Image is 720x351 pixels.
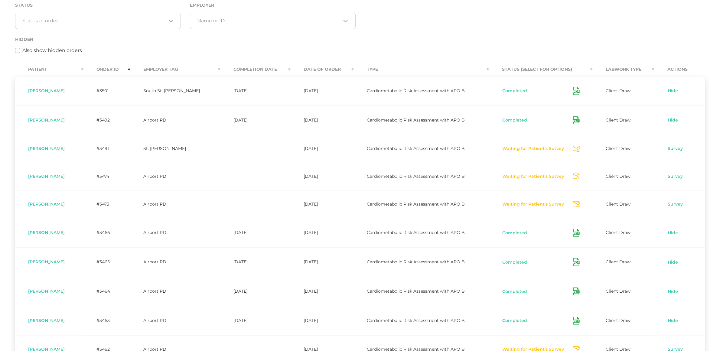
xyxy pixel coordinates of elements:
[667,201,683,207] a: Survey
[606,201,630,207] span: Client Draw
[654,63,705,76] th: Actions
[367,259,465,265] span: Cardiometabolic Risk Assessment with APO B
[220,277,291,306] td: [DATE]
[502,174,564,180] button: Waiting for Patient's Survey
[130,218,220,247] td: Airport PD
[130,63,220,76] th: Employer Tag : activate to sort column ascending
[606,230,630,235] span: Client Draw
[130,190,220,218] td: Airport PD
[220,63,291,76] th: Completion Date : activate to sort column ascending
[83,106,131,135] td: #3492
[28,117,65,123] span: [PERSON_NAME]
[130,135,220,163] td: St. [PERSON_NAME]
[15,3,33,8] label: Status
[606,117,630,123] span: Client Draw
[28,201,65,207] span: [PERSON_NAME]
[667,146,683,152] a: Survey
[83,277,131,306] td: #3464
[28,318,65,323] span: [PERSON_NAME]
[15,13,181,29] div: Search for option
[502,201,564,207] button: Waiting for Patient's Survey
[606,88,630,93] span: Client Draw
[28,259,65,265] span: [PERSON_NAME]
[367,174,465,179] span: Cardiometabolic Risk Assessment with APO B
[15,37,33,42] label: Hidden
[220,106,291,135] td: [DATE]
[573,146,580,152] svg: Send Notification
[502,230,527,236] button: Completed
[130,247,220,277] td: Airport PD
[606,174,630,179] span: Client Draw
[291,135,354,163] td: [DATE]
[593,63,654,76] th: Labwork Type : activate to sort column ascending
[291,247,354,277] td: [DATE]
[23,18,166,24] input: Search for option
[220,247,291,277] td: [DATE]
[130,106,220,135] td: Airport PD
[573,174,580,180] svg: Send Notification
[667,289,678,295] a: Hide
[83,63,131,76] th: Order ID : activate to sort column ascending
[667,174,683,180] a: Survey
[291,63,354,76] th: Date Of Order : activate to sort column ascending
[667,117,678,123] a: Hide
[291,76,354,106] td: [DATE]
[83,163,131,190] td: #3474
[367,146,465,151] span: Cardiometabolic Risk Assessment with APO B
[15,63,83,76] th: Patient : activate to sort column ascending
[502,259,527,265] button: Completed
[28,230,65,235] span: [PERSON_NAME]
[667,230,678,236] a: Hide
[573,201,580,207] svg: Send Notification
[83,190,131,218] td: #3473
[291,277,354,306] td: [DATE]
[130,163,220,190] td: Airport PD
[83,218,131,247] td: #3466
[83,76,131,106] td: #3501
[83,135,131,163] td: #3491
[667,259,678,265] a: Hide
[606,288,630,294] span: Client Draw
[220,76,291,106] td: [DATE]
[190,3,214,8] label: Employer
[291,218,354,247] td: [DATE]
[489,63,593,76] th: Status (Select for Options) : activate to sort column ascending
[28,88,65,93] span: [PERSON_NAME]
[367,318,465,323] span: Cardiometabolic Risk Assessment with APO B
[130,277,220,306] td: Airport PD
[28,288,65,294] span: [PERSON_NAME]
[367,230,465,235] span: Cardiometabolic Risk Assessment with APO B
[28,174,65,179] span: [PERSON_NAME]
[291,190,354,218] td: [DATE]
[367,288,465,294] span: Cardiometabolic Risk Assessment with APO B
[291,306,354,335] td: [DATE]
[130,76,220,106] td: South St. [PERSON_NAME]
[130,306,220,335] td: Airport PD
[367,201,465,207] span: Cardiometabolic Risk Assessment with APO B
[606,146,630,151] span: Client Draw
[197,18,341,24] input: Search for option
[22,47,82,54] label: Also show hidden orders
[606,259,630,265] span: Client Draw
[502,146,564,152] button: Waiting for Patient's Survey
[190,13,356,29] div: Search for option
[354,63,489,76] th: Type : activate to sort column ascending
[220,306,291,335] td: [DATE]
[291,106,354,135] td: [DATE]
[291,163,354,190] td: [DATE]
[502,289,527,295] button: Completed
[667,88,678,94] a: Hide
[502,318,527,324] button: Completed
[28,146,65,151] span: [PERSON_NAME]
[367,117,465,123] span: Cardiometabolic Risk Assessment with APO B
[502,88,527,94] button: Completed
[502,117,527,123] button: Completed
[83,306,131,335] td: #3463
[367,88,465,93] span: Cardiometabolic Risk Assessment with APO B
[83,247,131,277] td: #3465
[667,318,678,324] a: Hide
[606,318,630,323] span: Client Draw
[220,218,291,247] td: [DATE]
